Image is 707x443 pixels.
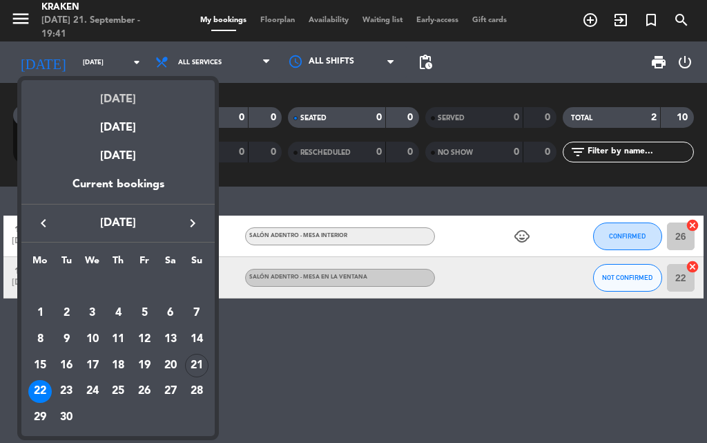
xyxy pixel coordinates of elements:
[28,301,52,325] div: 1
[106,380,130,404] div: 25
[185,301,209,325] div: 7
[157,379,184,405] td: September 27, 2025
[185,380,209,404] div: 28
[159,354,182,377] div: 20
[79,301,106,327] td: September 3, 2025
[55,301,78,325] div: 2
[81,328,104,351] div: 10
[53,253,79,274] th: Tuesday
[159,301,182,325] div: 6
[27,404,53,431] td: September 29, 2025
[56,214,180,232] span: [DATE]
[81,354,104,377] div: 17
[131,301,157,327] td: September 5, 2025
[55,406,78,429] div: 30
[28,406,52,429] div: 29
[21,80,215,109] div: [DATE]
[106,379,132,405] td: September 25, 2025
[21,109,215,137] div: [DATE]
[35,215,52,232] i: keyboard_arrow_left
[131,326,157,352] td: September 12, 2025
[27,301,53,327] td: September 1, 2025
[81,301,104,325] div: 3
[106,328,130,351] div: 11
[27,274,209,301] td: SEP
[106,253,132,274] th: Thursday
[106,326,132,352] td: September 11, 2025
[185,328,209,351] div: 14
[53,326,79,352] td: September 9, 2025
[157,253,184,274] th: Saturday
[79,253,106,274] th: Wednesday
[27,352,53,379] td: September 15, 2025
[53,301,79,327] td: September 2, 2025
[81,380,104,404] div: 24
[184,215,201,232] i: keyboard_arrow_right
[28,354,52,377] div: 15
[157,352,184,379] td: September 20, 2025
[185,354,209,377] div: 21
[53,404,79,431] td: September 30, 2025
[106,354,130,377] div: 18
[55,380,78,404] div: 23
[157,326,184,352] td: September 13, 2025
[21,176,215,204] div: Current bookings
[133,328,156,351] div: 12
[28,328,52,351] div: 8
[157,301,184,327] td: September 6, 2025
[55,354,78,377] div: 16
[184,253,210,274] th: Sunday
[131,379,157,405] td: September 26, 2025
[131,253,157,274] th: Friday
[180,214,205,232] button: keyboard_arrow_right
[184,352,210,379] td: September 21, 2025
[53,379,79,405] td: September 23, 2025
[159,328,182,351] div: 13
[133,380,156,404] div: 26
[184,326,210,352] td: September 14, 2025
[27,253,53,274] th: Monday
[131,352,157,379] td: September 19, 2025
[184,379,210,405] td: September 28, 2025
[106,301,130,325] div: 4
[53,352,79,379] td: September 16, 2025
[184,301,210,327] td: September 7, 2025
[79,379,106,405] td: September 24, 2025
[159,380,182,404] div: 27
[79,352,106,379] td: September 17, 2025
[55,328,78,351] div: 9
[133,301,156,325] div: 5
[31,214,56,232] button: keyboard_arrow_left
[27,379,53,405] td: September 22, 2025
[28,380,52,404] div: 22
[27,326,53,352] td: September 8, 2025
[106,301,132,327] td: September 4, 2025
[21,137,215,176] div: [DATE]
[133,354,156,377] div: 19
[106,352,132,379] td: September 18, 2025
[79,326,106,352] td: September 10, 2025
